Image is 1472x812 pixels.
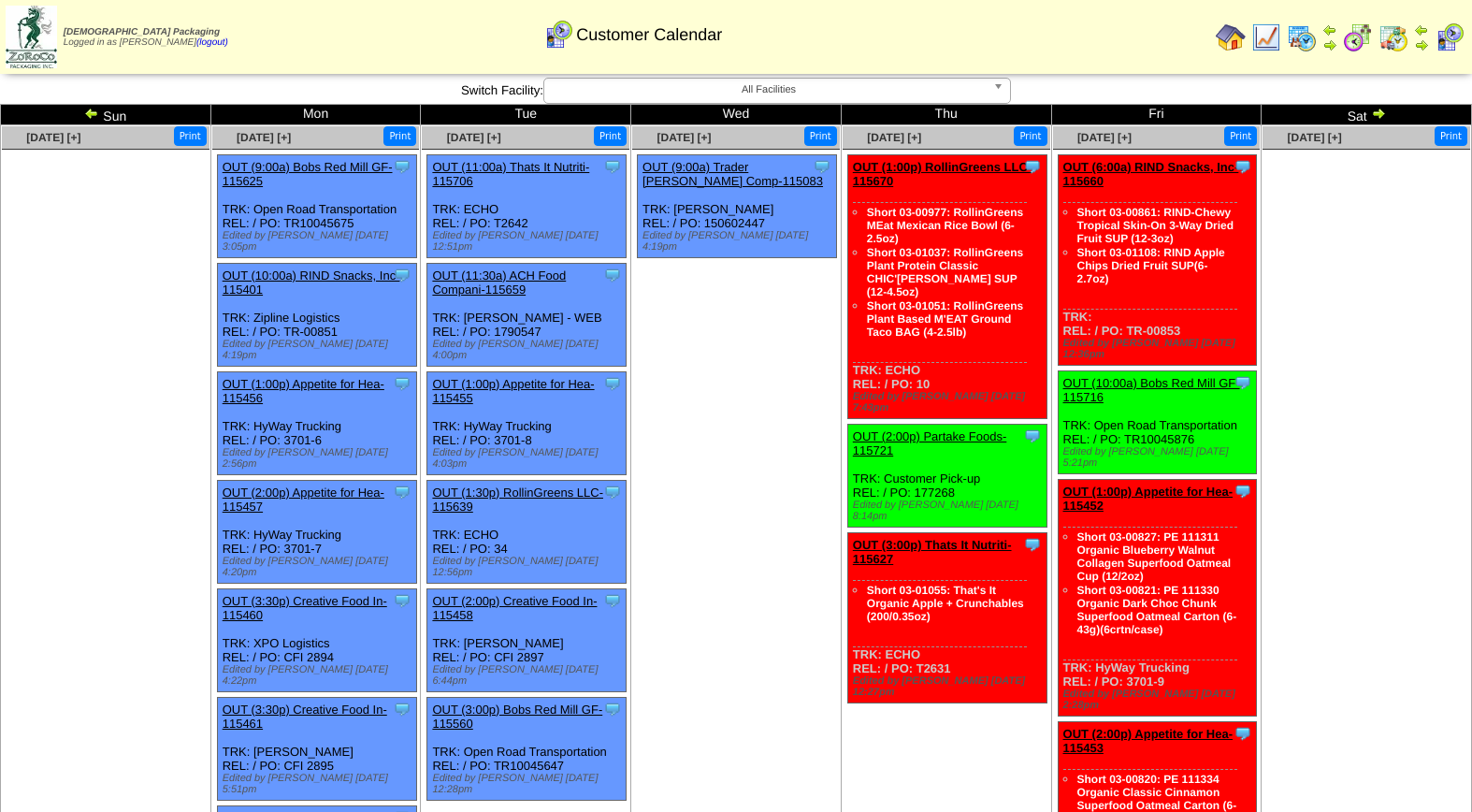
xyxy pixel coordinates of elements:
a: [DATE] [+] [237,131,291,144]
a: [DATE] [+] [447,131,501,144]
div: Edited by [PERSON_NAME] [DATE] 4:00pm [432,339,626,361]
div: TRK: HyWay Trucking REL: / PO: 3701-9 [1058,480,1257,717]
img: Tooltip [1234,482,1252,500]
a: OUT (3:00p) Thats It Nutriti-115627 [853,538,1012,566]
a: OUT (11:00a) Thats It Nutriti-115706 [432,160,589,188]
img: line_graph.gif [1251,22,1281,52]
img: Tooltip [1023,427,1042,445]
div: TRK: ECHO REL: / PO: T2642 [427,155,627,258]
a: OUT (3:30p) Creative Food In-115460 [223,594,387,622]
a: [DATE] [+] [26,131,80,144]
div: TRK: ECHO REL: / PO: 10 [847,155,1046,419]
button: Print [804,126,837,146]
div: Edited by [PERSON_NAME] [DATE] 7:43pm [853,391,1046,413]
td: Mon [210,105,421,125]
a: OUT (1:30p) RollinGreens LLC-115639 [432,486,603,514]
img: calendarcustomer.gif [543,20,573,50]
div: Edited by [PERSON_NAME] [DATE] 6:44pm [432,664,626,687]
a: OUT (9:00a) Trader [PERSON_NAME] Comp-115083 [642,160,823,188]
div: TRK: HyWay Trucking REL: / PO: 3701-7 [217,481,416,584]
div: TRK: XPO Logistics REL: / PO: CFI 2894 [217,589,416,692]
img: calendarblend.gif [1343,22,1373,52]
a: [DATE] [+] [1288,131,1342,144]
div: TRK: [PERSON_NAME] REL: / PO: 150602447 [638,155,837,258]
div: Edited by [PERSON_NAME] [DATE] 4:22pm [223,664,416,687]
div: TRK: Customer Pick-up REL: / PO: 177268 [847,425,1046,528]
a: OUT (2:00p) Partake Foods-115721 [853,429,1007,457]
a: OUT (9:00a) Bobs Red Mill GF-115625 [223,160,393,188]
img: arrowleft.gif [1322,22,1337,37]
img: Tooltip [1023,157,1042,176]
img: Tooltip [603,700,622,718]
a: OUT (1:00p) Appetite for Hea-115452 [1063,485,1234,513]
a: OUT (2:00p) Appetite for Hea-115457 [223,486,384,514]
div: Edited by [PERSON_NAME] [DATE] 12:36pm [1063,338,1257,360]
div: Edited by [PERSON_NAME] [DATE] 12:28pm [432,773,626,795]
td: Tue [421,105,631,125]
img: Tooltip [603,483,622,501]
a: Short 03-00861: RIND-Chewy Tropical Skin-On 3-Way Dried Fruit SUP (12-3oz) [1077,206,1234,245]
button: Print [1224,126,1257,146]
button: Print [1435,126,1467,146]
img: Tooltip [1234,373,1252,392]
img: Tooltip [1234,724,1252,743]
button: Print [383,126,416,146]
a: Short 03-00827: PE 111311 Organic Blueberry Walnut Collagen Superfood Oatmeal Cup (12/2oz) [1077,530,1232,583]
img: Tooltip [603,266,622,284]
a: [DATE] [+] [1077,131,1132,144]
img: Tooltip [393,266,411,284]
div: Edited by [PERSON_NAME] [DATE] 5:51pm [223,773,416,795]
a: Short 03-00821: PE 111330 Organic Dark Choc Chunk Superfood Oatmeal Carton (6-43g)(6crtn/case) [1077,584,1237,636]
img: arrowleft.gif [84,106,99,121]
img: Tooltip [603,591,622,610]
a: OUT (2:00p) Creative Food In-115458 [432,594,597,622]
a: Short 03-01108: RIND Apple Chips Dried Fruit SUP(6-2.7oz) [1077,246,1225,285]
a: OUT (10:00a) Bobs Red Mill GF-115716 [1063,376,1240,404]
span: Customer Calendar [576,25,722,45]
img: Tooltip [603,374,622,393]
div: TRK: [PERSON_NAME] - WEB REL: / PO: 1790547 [427,264,627,367]
a: OUT (3:00p) Bobs Red Mill GF-115560 [432,703,602,731]
div: Edited by [PERSON_NAME] [DATE] 5:21pm [1063,446,1257,469]
span: [DATE] [+] [867,131,921,144]
div: TRK: Open Road Transportation REL: / PO: TR10045876 [1058,371,1257,474]
div: TRK: ECHO REL: / PO: T2631 [847,533,1046,703]
div: Edited by [PERSON_NAME] [DATE] 12:51pm [432,230,626,253]
img: Tooltip [393,157,411,176]
div: TRK: Zipline Logistics REL: / PO: TR-00851 [217,264,416,367]
button: Print [594,126,627,146]
img: calendarinout.gif [1378,22,1408,52]
img: Tooltip [393,374,411,393]
img: arrowright.gif [1414,37,1429,52]
div: TRK: [PERSON_NAME] REL: / PO: CFI 2897 [427,589,627,692]
img: arrowright.gif [1371,106,1386,121]
div: Edited by [PERSON_NAME] [DATE] 2:56pm [223,447,416,470]
td: Sun [1,105,211,125]
img: arrowleft.gif [1414,22,1429,37]
a: [DATE] [+] [657,131,711,144]
td: Sat [1262,105,1472,125]
span: Logged in as [PERSON_NAME] [64,27,228,48]
img: Tooltip [393,483,411,501]
img: zoroco-logo-small.webp [6,6,57,68]
div: Edited by [PERSON_NAME] [DATE] 12:27pm [853,675,1046,698]
img: calendarprod.gif [1287,22,1317,52]
a: OUT (10:00a) RIND Snacks, Inc-115401 [223,268,400,297]
div: Edited by [PERSON_NAME] [DATE] 4:19pm [642,230,836,253]
a: OUT (1:00p) Appetite for Hea-115456 [223,377,384,405]
div: Edited by [PERSON_NAME] [DATE] 12:56pm [432,556,626,578]
a: (logout) [196,37,228,48]
img: Tooltip [813,157,831,176]
a: OUT (11:30a) ACH Food Compani-115659 [432,268,566,297]
div: Edited by [PERSON_NAME] [DATE] 4:20pm [223,556,416,578]
a: Short 03-01037: RollinGreens Plant Protein Classic CHIC'[PERSON_NAME] SUP (12-4.5oz) [867,246,1023,298]
td: Thu [841,105,1051,125]
td: Wed [631,105,842,125]
img: home.gif [1216,22,1246,52]
img: Tooltip [1023,535,1042,554]
a: OUT (6:00a) RIND Snacks, Inc-115660 [1063,160,1239,188]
